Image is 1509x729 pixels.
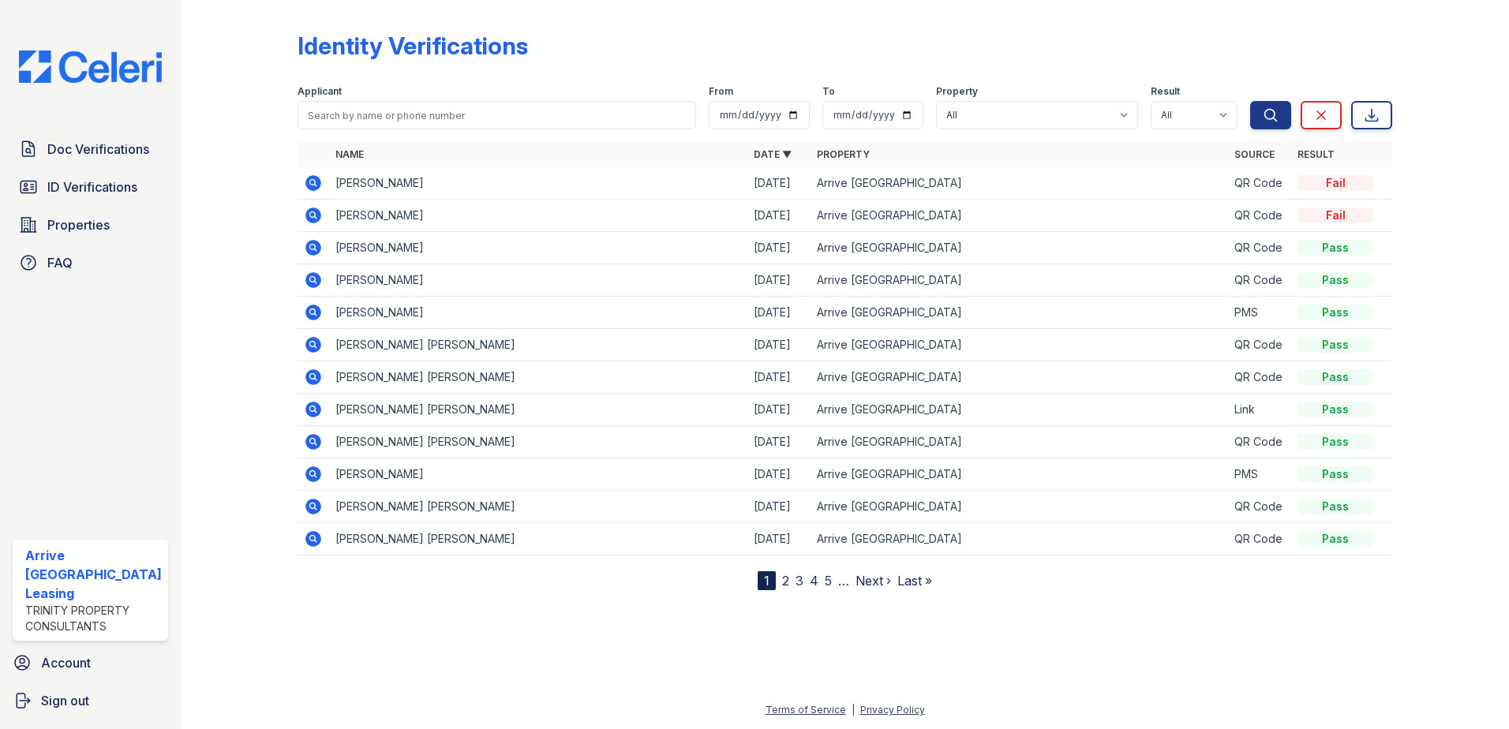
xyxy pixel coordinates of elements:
td: [PERSON_NAME] [PERSON_NAME] [329,426,747,458]
div: Identity Verifications [298,32,528,60]
td: QR Code [1228,232,1291,264]
td: Arrive [GEOGRAPHIC_DATA] [811,458,1229,491]
span: Doc Verifications [47,140,149,159]
td: PMS [1228,297,1291,329]
label: Result [1151,85,1180,98]
div: Pass [1297,369,1373,385]
td: Arrive [GEOGRAPHIC_DATA] [811,232,1229,264]
td: [DATE] [747,329,811,361]
input: Search by name or phone number [298,101,697,129]
td: Arrive [GEOGRAPHIC_DATA] [811,297,1229,329]
a: Date ▼ [754,148,792,160]
a: Result [1297,148,1335,160]
div: Pass [1297,305,1373,320]
td: [PERSON_NAME] [329,200,747,232]
td: [DATE] [747,361,811,394]
label: Property [936,85,978,98]
span: ID Verifications [47,178,137,196]
div: Pass [1297,499,1373,514]
td: QR Code [1228,426,1291,458]
a: Name [335,148,364,160]
td: [DATE] [747,394,811,426]
a: Next › [856,573,891,589]
div: Pass [1297,402,1373,417]
a: Doc Verifications [13,133,168,165]
div: Fail [1297,207,1373,223]
label: To [822,85,835,98]
td: QR Code [1228,329,1291,361]
td: Arrive [GEOGRAPHIC_DATA] [811,523,1229,555]
a: Privacy Policy [860,704,925,716]
td: QR Code [1228,361,1291,394]
div: Trinity Property Consultants [25,603,162,634]
div: Fail [1297,175,1373,191]
a: ID Verifications [13,171,168,203]
td: [PERSON_NAME] [329,167,747,200]
img: CE_Logo_Blue-a8612792a0a2168367f1c8372b55b34899dd931a85d93a1a3d3e32e68fde9ad4.png [6,50,174,83]
td: [PERSON_NAME] [329,232,747,264]
div: Pass [1297,434,1373,450]
td: Link [1228,394,1291,426]
td: [PERSON_NAME] [PERSON_NAME] [329,329,747,361]
a: Source [1234,148,1275,160]
td: QR Code [1228,264,1291,297]
span: Sign out [41,691,89,710]
td: Arrive [GEOGRAPHIC_DATA] [811,361,1229,394]
a: FAQ [13,247,168,279]
td: [PERSON_NAME] [329,264,747,297]
td: [PERSON_NAME] [PERSON_NAME] [329,523,747,555]
a: Account [6,647,174,679]
a: 5 [825,573,832,589]
td: [DATE] [747,232,811,264]
td: [PERSON_NAME] [PERSON_NAME] [329,491,747,523]
a: Terms of Service [766,704,846,716]
td: [DATE] [747,458,811,491]
td: [DATE] [747,167,811,200]
span: … [838,571,849,590]
td: [DATE] [747,297,811,329]
a: Property [817,148,870,160]
td: Arrive [GEOGRAPHIC_DATA] [811,167,1229,200]
label: From [709,85,733,98]
span: FAQ [47,253,73,272]
div: Arrive [GEOGRAPHIC_DATA] Leasing [25,546,162,603]
td: Arrive [GEOGRAPHIC_DATA] [811,426,1229,458]
td: [DATE] [747,426,811,458]
div: Pass [1297,337,1373,353]
td: [DATE] [747,491,811,523]
a: 4 [810,573,818,589]
td: [DATE] [747,200,811,232]
a: Sign out [6,685,174,716]
div: 1 [758,571,776,590]
a: Last » [897,573,932,589]
td: Arrive [GEOGRAPHIC_DATA] [811,491,1229,523]
td: [PERSON_NAME] [329,297,747,329]
div: Pass [1297,240,1373,256]
td: QR Code [1228,167,1291,200]
a: 2 [782,573,789,589]
label: Applicant [298,85,342,98]
td: Arrive [GEOGRAPHIC_DATA] [811,394,1229,426]
a: 3 [796,573,803,589]
a: Properties [13,209,168,241]
div: Pass [1297,531,1373,547]
div: Pass [1297,272,1373,288]
span: Account [41,653,91,672]
td: QR Code [1228,523,1291,555]
td: QR Code [1228,200,1291,232]
td: [PERSON_NAME] [329,458,747,491]
td: [PERSON_NAME] [PERSON_NAME] [329,394,747,426]
td: [PERSON_NAME] [PERSON_NAME] [329,361,747,394]
td: PMS [1228,458,1291,491]
span: Properties [47,215,110,234]
div: | [852,704,855,716]
td: Arrive [GEOGRAPHIC_DATA] [811,200,1229,232]
div: Pass [1297,466,1373,482]
td: [DATE] [747,523,811,555]
td: QR Code [1228,491,1291,523]
td: Arrive [GEOGRAPHIC_DATA] [811,264,1229,297]
td: Arrive [GEOGRAPHIC_DATA] [811,329,1229,361]
td: [DATE] [747,264,811,297]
